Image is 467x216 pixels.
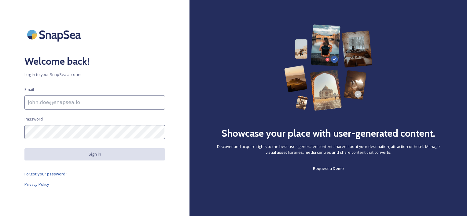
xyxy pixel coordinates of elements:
span: Privacy Policy [24,182,49,187]
img: SnapSea Logo [24,24,86,45]
span: Forgot your password? [24,171,68,177]
span: Request a Demo [313,166,344,171]
span: Log in to your SnapSea account [24,72,165,77]
a: Request a Demo [313,165,344,172]
span: Discover and acquire rights to the best user-generated content shared about your destination, att... [214,144,443,155]
img: 63b42ca75bacad526042e722_Group%20154-p-800.png [284,24,373,111]
input: john.doe@snapsea.io [24,95,165,110]
button: Sign in [24,148,165,160]
span: Password [24,116,43,122]
a: Forgot your password? [24,170,165,178]
a: Privacy Policy [24,181,165,188]
h2: Welcome back! [24,54,165,69]
span: Email [24,87,34,92]
h2: Showcase your place with user-generated content. [221,126,435,141]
